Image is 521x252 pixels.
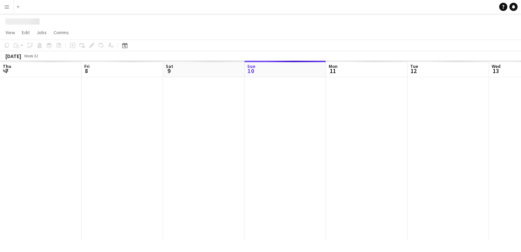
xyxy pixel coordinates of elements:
[3,63,11,69] span: Thu
[36,29,47,36] span: Jobs
[246,67,255,75] span: 10
[5,29,15,36] span: View
[247,63,255,69] span: Sun
[165,67,173,75] span: 9
[83,67,90,75] span: 8
[329,63,338,69] span: Mon
[409,67,418,75] span: 12
[34,28,49,37] a: Jobs
[5,53,21,59] div: [DATE]
[492,63,501,69] span: Wed
[22,29,30,36] span: Edit
[19,28,32,37] a: Edit
[166,63,173,69] span: Sat
[51,28,72,37] a: Comms
[410,63,418,69] span: Tue
[3,28,18,37] a: View
[2,67,11,75] span: 7
[491,67,501,75] span: 13
[328,67,338,75] span: 11
[54,29,69,36] span: Comms
[23,53,40,58] span: Week 32
[84,63,90,69] span: Fri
